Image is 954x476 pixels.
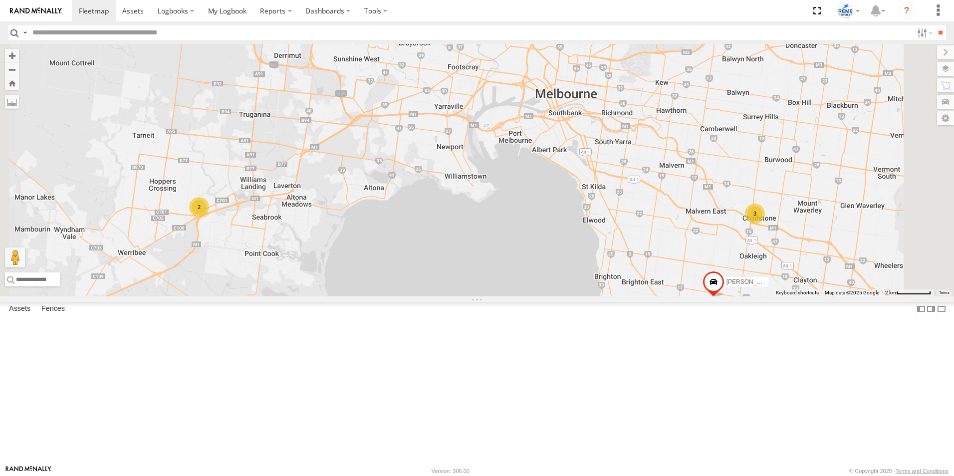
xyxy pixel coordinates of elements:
span: Map data ©2025 Google [825,290,879,295]
div: Livia Michelini [834,3,863,18]
a: Visit our Website [5,466,51,476]
label: Dock Summary Table to the Right [926,302,936,316]
label: Measure [5,95,19,109]
img: rand-logo.svg [10,7,62,14]
div: 2 [189,197,209,217]
button: Zoom in [5,49,19,62]
div: 3 [745,204,765,224]
div: © Copyright 2025 - [849,468,949,474]
label: Search Query [21,25,29,40]
button: Zoom Home [5,76,19,90]
label: Search Filter Options [913,25,935,40]
span: 2 km [885,290,896,295]
button: Map scale: 2 km per 66 pixels [882,289,934,296]
a: Terms and Conditions [896,468,949,474]
label: Hide Summary Table [937,302,947,316]
i: ? [899,3,915,19]
label: Assets [4,302,35,316]
span: [PERSON_NAME] 1XN8GU - 353635119765598 [726,278,857,285]
a: Terms (opens in new tab) [939,291,950,295]
div: Version: 306.00 [432,468,470,474]
label: Fences [36,302,70,316]
button: Drag Pegman onto the map to open Street View [5,247,25,267]
button: Zoom out [5,62,19,76]
button: Keyboard shortcuts [776,289,819,296]
label: Map Settings [937,111,954,125]
label: Dock Summary Table to the Left [916,302,926,316]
